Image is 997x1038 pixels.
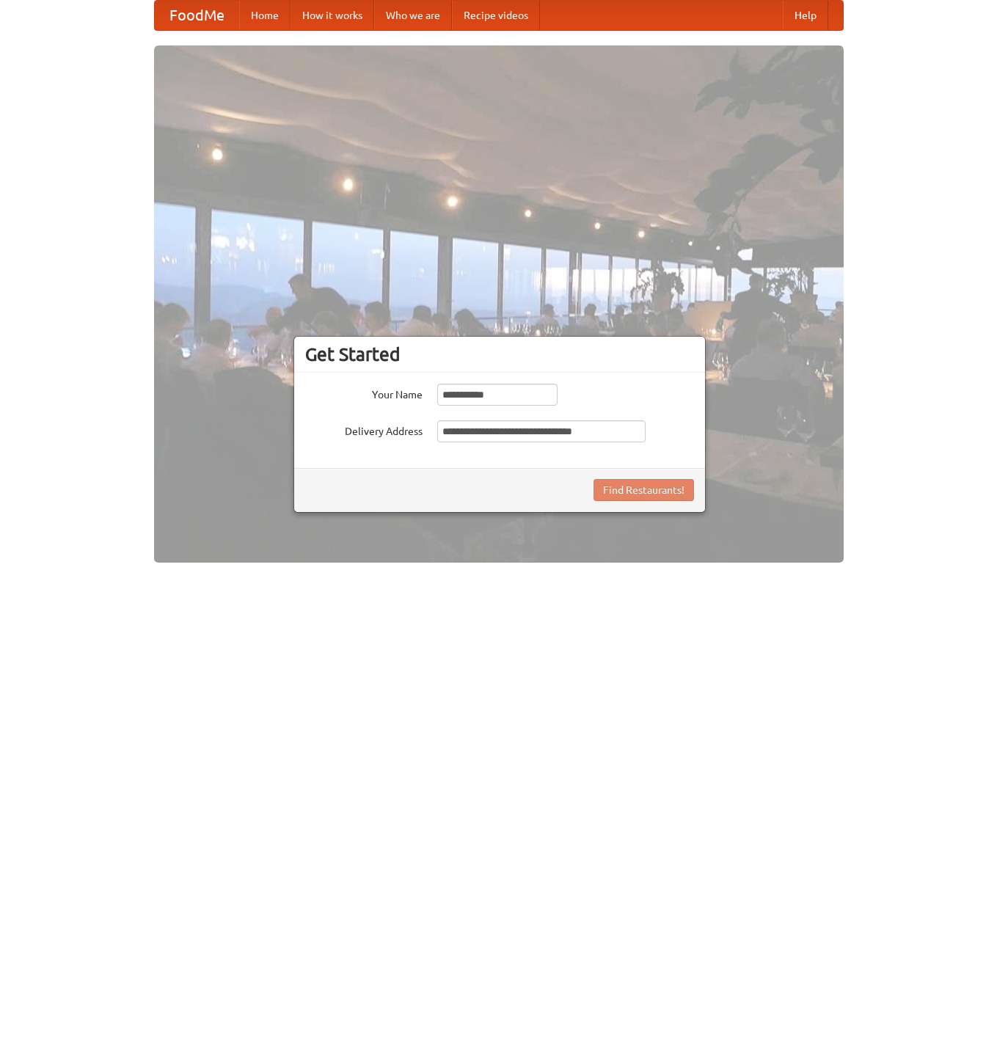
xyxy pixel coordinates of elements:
[305,384,423,402] label: Your Name
[155,1,239,30] a: FoodMe
[291,1,374,30] a: How it works
[594,479,694,501] button: Find Restaurants!
[783,1,828,30] a: Help
[305,343,694,365] h3: Get Started
[452,1,540,30] a: Recipe videos
[305,420,423,439] label: Delivery Address
[239,1,291,30] a: Home
[374,1,452,30] a: Who we are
